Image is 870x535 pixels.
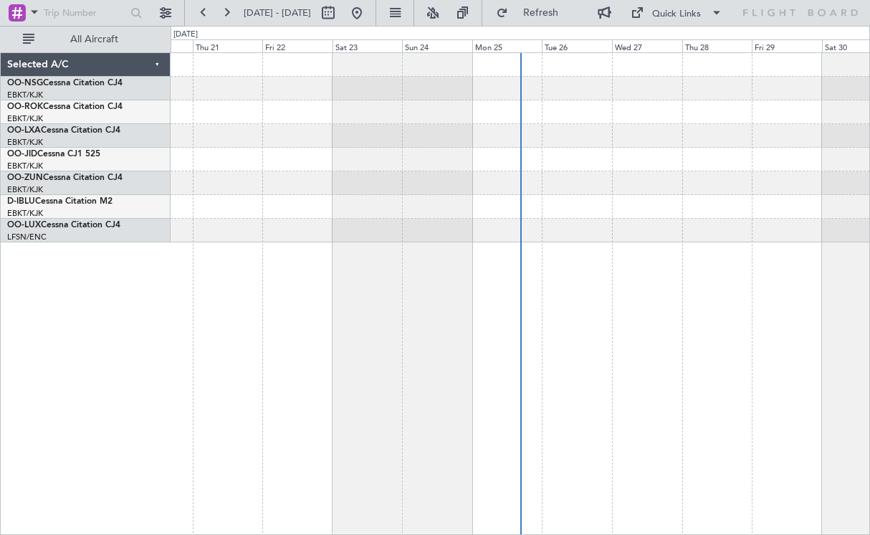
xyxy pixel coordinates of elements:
button: All Aircraft [16,28,156,51]
span: OO-LXA [7,126,41,135]
div: Thu 28 [682,39,752,52]
div: [DATE] [173,29,198,41]
span: OO-ROK [7,103,43,111]
button: Quick Links [623,1,730,24]
button: Refresh [489,1,575,24]
span: [DATE] - [DATE] [244,6,311,19]
a: EBKT/KJK [7,184,43,195]
div: Mon 25 [472,39,542,52]
a: EBKT/KJK [7,90,43,100]
div: Sun 24 [402,39,472,52]
div: Sat 23 [333,39,403,52]
input: Trip Number [44,2,126,24]
a: OO-LXACessna Citation CJ4 [7,126,120,135]
a: OO-JIDCessna CJ1 525 [7,150,100,158]
span: OO-NSG [7,79,43,87]
div: Fri 29 [752,39,822,52]
a: OO-ZUNCessna Citation CJ4 [7,174,123,182]
div: Wed 27 [612,39,682,52]
a: EBKT/KJK [7,208,43,219]
div: Quick Links [652,7,701,22]
a: OO-LUXCessna Citation CJ4 [7,221,120,229]
a: OO-NSGCessna Citation CJ4 [7,79,123,87]
div: Tue 26 [542,39,612,52]
span: All Aircraft [37,34,151,44]
span: Refresh [511,8,571,18]
a: EBKT/KJK [7,113,43,124]
a: D-IBLUCessna Citation M2 [7,197,113,206]
a: EBKT/KJK [7,137,43,148]
span: OO-JID [7,150,37,158]
a: EBKT/KJK [7,161,43,171]
a: OO-ROKCessna Citation CJ4 [7,103,123,111]
div: Fri 22 [262,39,333,52]
span: OO-LUX [7,221,41,229]
span: OO-ZUN [7,174,43,182]
div: Thu 21 [193,39,263,52]
a: LFSN/ENC [7,232,47,242]
span: D-IBLU [7,197,35,206]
